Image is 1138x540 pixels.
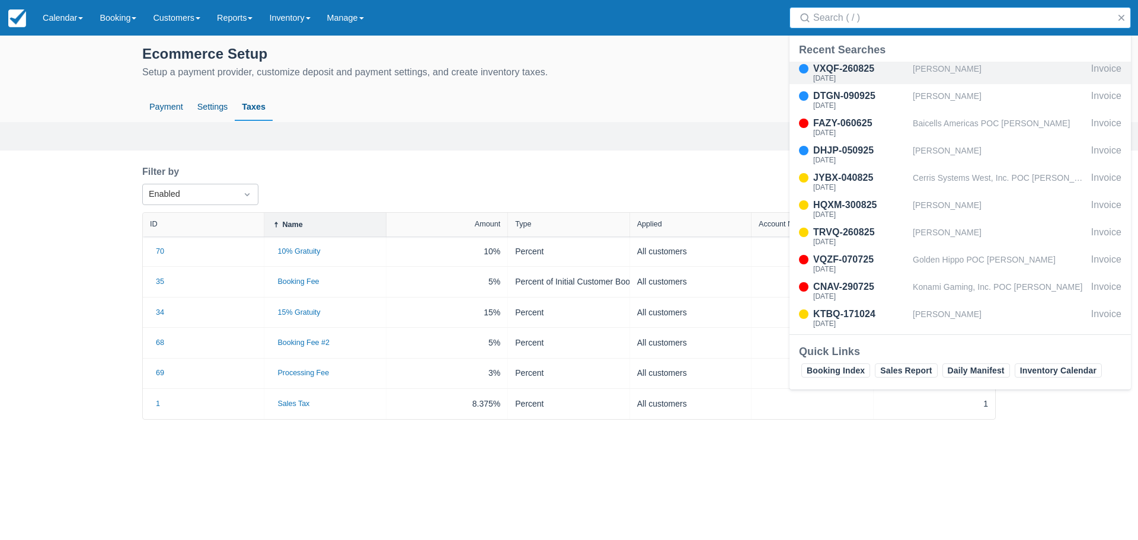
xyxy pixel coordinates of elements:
[913,253,1086,275] div: Golden Hippo POC [PERSON_NAME]
[813,225,908,239] div: TRVQ-260825
[282,221,302,229] div: Name
[637,220,662,228] div: Applied
[813,184,908,191] div: [DATE]
[271,305,326,320] button: 15% Gratuity
[789,225,1131,248] a: TRVQ-260825[DATE][PERSON_NAME]Invoice
[913,198,1086,221] div: [PERSON_NAME]
[813,129,908,136] div: [DATE]
[637,396,744,411] div: All customers
[789,253,1131,275] a: VQZF-070725[DATE]Golden Hippo POC [PERSON_NAME]Invoice
[637,366,744,381] div: All customers
[8,9,26,27] img: checkfront-main-nav-mini-logo.png
[789,62,1131,84] a: VXQF-260825[DATE][PERSON_NAME]Invoice
[1091,171,1121,193] div: Invoice
[813,102,908,109] div: [DATE]
[789,116,1131,139] a: FAZY-060625[DATE]Baicells Americas POC [PERSON_NAME]Invoice
[1091,307,1121,330] div: Invoice
[789,280,1131,302] a: CNAV-290725[DATE]Konami Gaming, Inc. POC [PERSON_NAME]Invoice
[150,244,170,259] button: 70
[799,43,1121,57] div: Recent Searches
[271,274,325,289] button: Booking Fee
[875,363,937,378] a: Sales Report
[913,307,1086,330] div: [PERSON_NAME]
[637,244,744,259] div: All customers
[1091,253,1121,275] div: Invoice
[813,266,908,273] div: [DATE]
[813,253,908,267] div: VQZF-070725
[515,220,531,228] div: Type
[789,143,1131,166] a: DHJP-050925[DATE][PERSON_NAME]Invoice
[813,238,908,245] div: [DATE]
[813,156,908,164] div: [DATE]
[394,244,500,259] div: 10%
[475,220,500,228] div: Amount
[515,366,622,381] div: Percent
[913,62,1086,84] div: [PERSON_NAME]
[789,171,1131,193] a: JYBX-040825[DATE]Cerris Systems West, Inc. POC [PERSON_NAME]Invoice
[913,89,1086,111] div: [PERSON_NAME]
[813,75,908,82] div: [DATE]
[913,143,1086,166] div: [PERSON_NAME]
[142,65,996,79] div: Setup a payment provider, customize deposit and payment settings, and create inventory taxes.
[913,225,1086,248] div: [PERSON_NAME]
[789,198,1131,221] a: HQXM-300825[DATE][PERSON_NAME]Invoice
[759,220,814,228] div: Account Number
[801,363,870,378] a: Booking Index
[1091,280,1121,302] div: Invoice
[150,274,170,289] button: 35
[789,307,1131,330] a: KTBQ-171024[DATE][PERSON_NAME]Invoice
[149,188,231,201] div: Enabled
[150,305,170,320] button: 34
[813,320,908,327] div: [DATE]
[813,211,908,218] div: [DATE]
[1091,225,1121,248] div: Invoice
[813,293,908,300] div: [DATE]
[913,280,1086,302] div: Konami Gaming, Inc. POC [PERSON_NAME]
[271,335,335,350] button: Booking Fee #2
[150,220,158,228] div: ID
[813,62,908,76] div: VXQF-260825
[789,89,1131,111] a: DTGN-090925[DATE][PERSON_NAME]Invoice
[1091,143,1121,166] div: Invoice
[235,94,273,121] a: Taxes
[913,116,1086,139] div: Baicells Americas POC [PERSON_NAME]
[637,335,744,350] div: All customers
[394,274,500,289] div: 5%
[394,396,500,411] div: 8.375%
[942,363,1010,378] a: Daily Manifest
[271,244,326,259] button: 10% Gratuity
[515,244,622,259] div: Percent
[515,396,622,411] div: Percent
[813,198,908,212] div: HQXM-300825
[1015,363,1102,378] a: Inventory Calendar
[515,305,622,320] div: Percent
[150,366,170,381] button: 69
[637,274,744,289] div: All customers
[190,94,235,121] a: Settings
[1091,62,1121,84] div: Invoice
[150,335,170,350] button: 68
[271,396,315,411] button: Sales Tax
[1091,116,1121,139] div: Invoice
[1091,89,1121,111] div: Invoice
[881,396,988,411] div: 1
[515,274,622,289] div: Percent of Initial Customer Booking
[1091,198,1121,221] div: Invoice
[394,305,500,320] div: 15%
[813,280,908,294] div: CNAV-290725
[813,171,908,185] div: JYBX-040825
[813,307,908,321] div: KTBQ-171024
[813,89,908,103] div: DTGN-090925
[813,7,1112,28] input: Search ( / )
[637,305,744,320] div: All customers
[142,43,996,63] div: Ecommerce Setup
[799,344,1121,359] div: Quick Links
[241,188,253,200] span: Dropdown icon
[271,366,335,381] button: Processing Fee
[515,335,622,350] div: Percent
[913,171,1086,193] div: Cerris Systems West, Inc. POC [PERSON_NAME]
[813,143,908,158] div: DHJP-050925
[394,335,500,350] div: 5%
[813,116,908,130] div: FAZY-060625
[142,94,190,121] a: Payment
